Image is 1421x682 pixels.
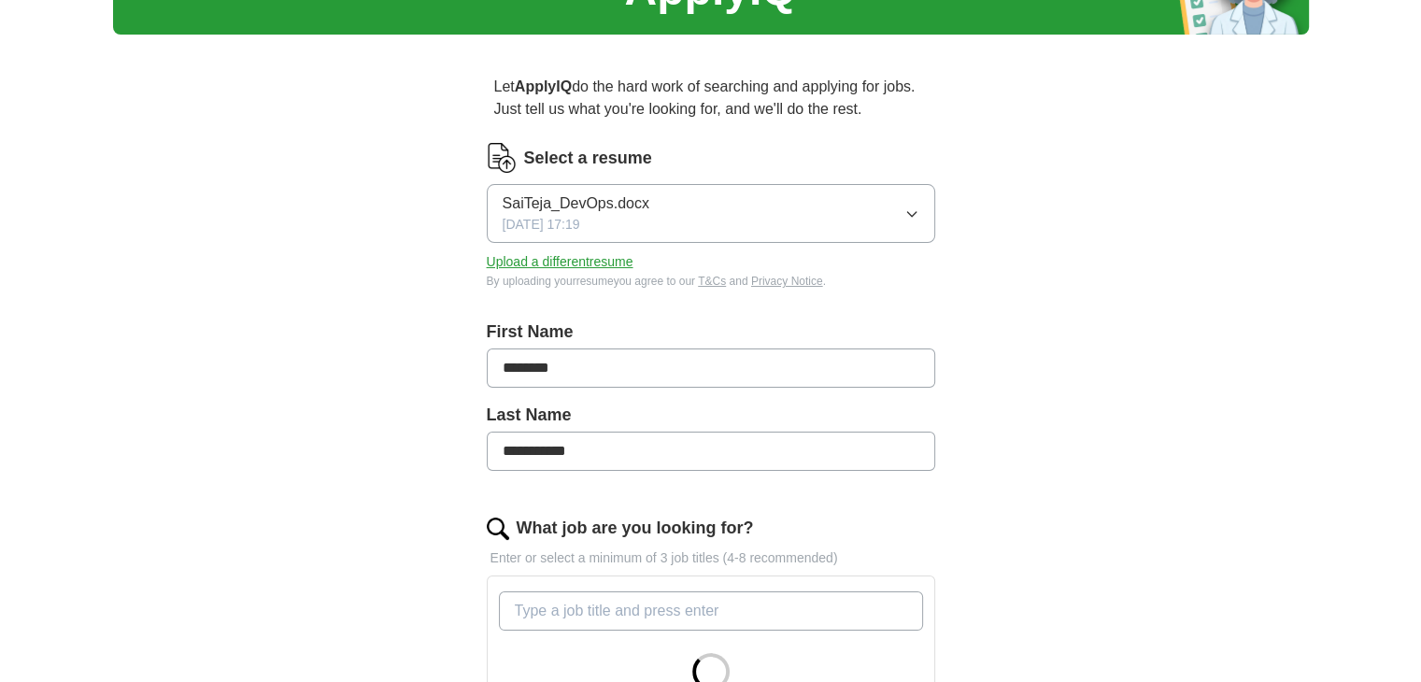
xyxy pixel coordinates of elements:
[487,273,935,290] div: By uploading your resume you agree to our and .
[517,516,754,541] label: What job are you looking for?
[487,184,935,243] button: SaiTeja_DevOps.docx[DATE] 17:19
[499,591,923,631] input: Type a job title and press enter
[487,68,935,128] p: Let do the hard work of searching and applying for jobs. Just tell us what you're looking for, an...
[524,146,652,171] label: Select a resume
[487,320,935,345] label: First Name
[487,548,935,568] p: Enter or select a minimum of 3 job titles (4-8 recommended)
[751,275,823,288] a: Privacy Notice
[487,143,517,173] img: CV Icon
[487,403,935,428] label: Last Name
[487,252,633,272] button: Upload a differentresume
[487,518,509,540] img: search.png
[503,192,649,215] span: SaiTeja_DevOps.docx
[515,78,572,94] strong: ApplyIQ
[698,275,726,288] a: T&Cs
[503,215,580,234] span: [DATE] 17:19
